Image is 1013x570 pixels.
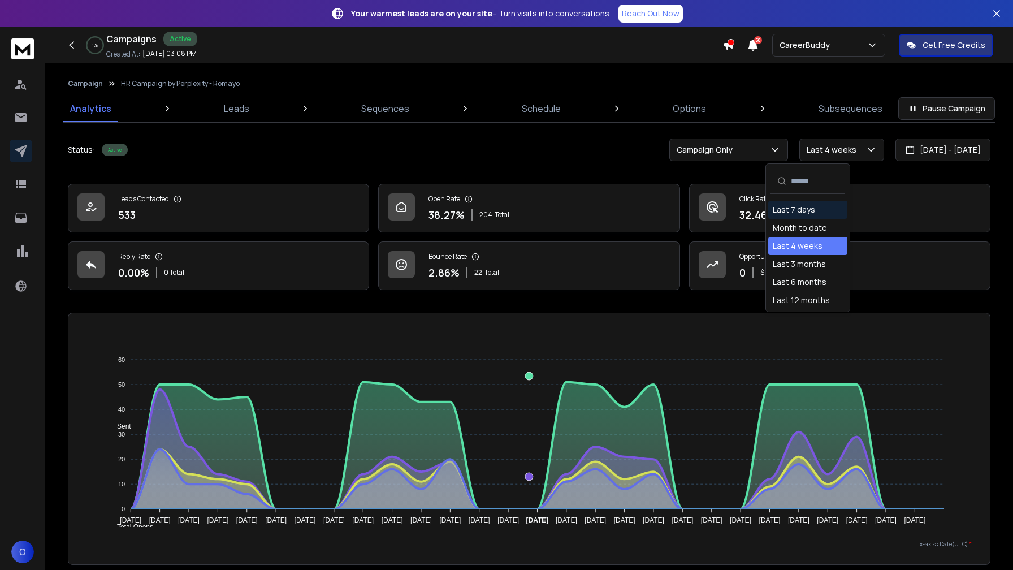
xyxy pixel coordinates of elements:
[118,481,125,487] tspan: 10
[121,79,240,88] p: HR Campaign by Perplexity - Romayo
[923,40,985,51] p: Get Free Credits
[265,516,287,524] tspan: [DATE]
[86,540,972,549] p: x-axis : Date(UTC)
[739,265,746,280] p: 0
[895,139,990,161] button: [DATE] - [DATE]
[11,541,34,563] button: O
[207,516,229,524] tspan: [DATE]
[352,516,374,524] tspan: [DATE]
[522,102,561,115] p: Schedule
[295,516,316,524] tspan: [DATE]
[440,516,461,524] tspan: [DATE]
[323,516,345,524] tspan: [DATE]
[410,516,432,524] tspan: [DATE]
[754,36,762,44] span: 50
[70,102,111,115] p: Analytics
[109,523,153,531] span: Total Opens
[382,516,403,524] tspan: [DATE]
[556,516,577,524] tspan: [DATE]
[773,222,827,234] div: Month to date
[773,277,826,288] div: Last 6 months
[118,456,125,463] tspan: 20
[118,195,169,204] p: Leads Contacted
[773,258,826,270] div: Last 3 months
[120,516,142,524] tspan: [DATE]
[428,207,465,223] p: 38.27 %
[618,5,683,23] a: Reach Out Now
[899,34,993,57] button: Get Free Credits
[479,210,492,219] span: 204
[428,252,467,261] p: Bounce Rate
[118,252,150,261] p: Reply Rate
[515,95,568,122] a: Schedule
[846,516,868,524] tspan: [DATE]
[898,97,995,120] button: Pause Campaign
[224,102,249,115] p: Leads
[236,516,258,524] tspan: [DATE]
[428,265,460,280] p: 2.86 %
[730,516,751,524] tspan: [DATE]
[526,516,549,524] tspan: [DATE]
[109,422,131,430] span: Sent
[142,49,197,58] p: [DATE] 03:08 PM
[689,241,990,290] a: Opportunities0$0
[780,40,834,51] p: CareerBuddy
[354,95,416,122] a: Sequences
[68,79,103,88] button: Campaign
[217,95,256,122] a: Leads
[118,207,136,223] p: 533
[351,8,609,19] p: – Turn visits into conversations
[428,195,460,204] p: Open Rate
[497,516,519,524] tspan: [DATE]
[118,265,149,280] p: 0.00 %
[585,516,606,524] tspan: [DATE]
[118,381,125,388] tspan: 50
[469,516,490,524] tspan: [DATE]
[149,516,171,524] tspan: [DATE]
[666,95,713,122] a: Options
[817,516,838,524] tspan: [DATE]
[118,406,125,413] tspan: 40
[643,516,664,524] tspan: [DATE]
[163,32,197,46] div: Active
[474,268,482,277] span: 22
[351,8,492,19] strong: Your warmest leads are on your site
[760,268,769,277] p: $ 0
[68,184,369,232] a: Leads Contacted533
[739,207,776,223] p: 32.46 %
[614,516,635,524] tspan: [DATE]
[739,252,782,261] p: Opportunities
[164,268,184,277] p: 0 Total
[788,516,809,524] tspan: [DATE]
[807,144,861,156] p: Last 4 weeks
[672,516,694,524] tspan: [DATE]
[773,240,822,252] div: Last 4 weeks
[68,241,369,290] a: Reply Rate0.00%0 Total
[673,102,706,115] p: Options
[773,204,815,215] div: Last 7 days
[689,184,990,232] a: Click Rate32.46%173Total
[378,184,679,232] a: Open Rate38.27%204Total
[904,516,926,524] tspan: [DATE]
[739,195,769,204] p: Click Rate
[701,516,722,524] tspan: [DATE]
[63,95,118,122] a: Analytics
[11,38,34,59] img: logo
[773,295,830,306] div: Last 12 months
[92,42,98,49] p: 1 %
[819,102,882,115] p: Subsequences
[361,102,409,115] p: Sequences
[122,506,125,512] tspan: 0
[875,516,897,524] tspan: [DATE]
[102,144,128,156] div: Active
[677,144,737,156] p: Campaign Only
[106,50,140,59] p: Created At:
[106,32,157,46] h1: Campaigns
[118,431,125,438] tspan: 30
[759,516,781,524] tspan: [DATE]
[812,95,889,122] a: Subsequences
[118,356,125,363] tspan: 60
[622,8,679,19] p: Reach Out Now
